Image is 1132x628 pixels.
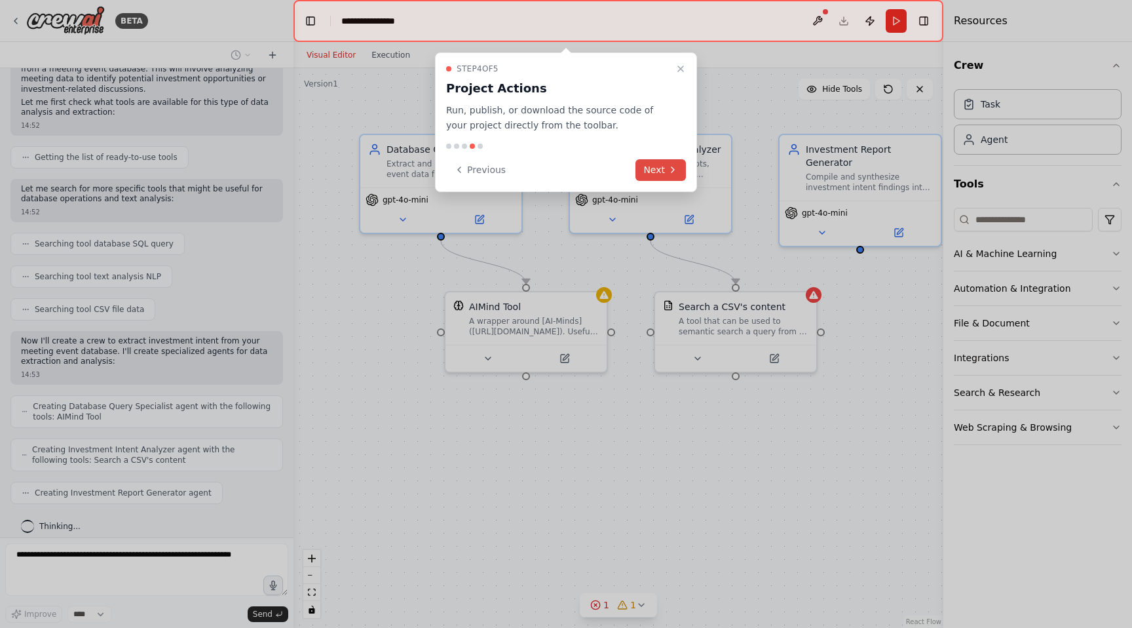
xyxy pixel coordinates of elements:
[446,159,514,181] button: Previous
[635,159,686,181] button: Next
[446,103,670,133] p: Run, publish, or download the source code of your project directly from the toolbar.
[301,12,320,30] button: Hide left sidebar
[457,64,499,74] span: Step 4 of 5
[673,61,689,77] button: Close walkthrough
[446,79,670,98] h3: Project Actions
